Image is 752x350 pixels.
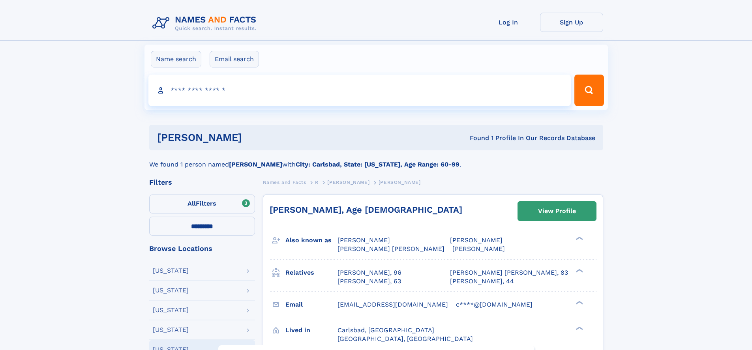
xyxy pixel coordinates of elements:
[574,326,583,331] div: ❯
[188,200,196,207] span: All
[574,75,604,106] button: Search Button
[450,268,568,277] a: [PERSON_NAME] [PERSON_NAME], 83
[210,51,259,67] label: Email search
[153,268,189,274] div: [US_STATE]
[149,195,255,213] label: Filters
[153,307,189,313] div: [US_STATE]
[327,177,369,187] a: [PERSON_NAME]
[338,301,448,308] span: [EMAIL_ADDRESS][DOMAIN_NAME]
[574,236,583,241] div: ❯
[450,277,514,286] a: [PERSON_NAME], 44
[229,161,282,168] b: [PERSON_NAME]
[538,202,576,220] div: View Profile
[263,177,306,187] a: Names and Facts
[149,13,263,34] img: Logo Names and Facts
[450,236,503,244] span: [PERSON_NAME]
[338,277,401,286] a: [PERSON_NAME], 63
[574,300,583,305] div: ❯
[315,180,319,185] span: R
[151,51,201,67] label: Name search
[148,75,571,106] input: search input
[285,298,338,311] h3: Email
[270,205,462,215] a: [PERSON_NAME], Age [DEMOGRAPHIC_DATA]
[149,245,255,252] div: Browse Locations
[285,234,338,247] h3: Also known as
[452,245,505,253] span: [PERSON_NAME]
[327,180,369,185] span: [PERSON_NAME]
[149,150,603,169] div: We found 1 person named with .
[338,245,444,253] span: [PERSON_NAME] [PERSON_NAME]
[338,326,434,334] span: Carlsbad, [GEOGRAPHIC_DATA]
[356,134,595,142] div: Found 1 Profile In Our Records Database
[296,161,459,168] b: City: Carlsbad, State: [US_STATE], Age Range: 60-99
[149,179,255,186] div: Filters
[315,177,319,187] a: R
[153,327,189,333] div: [US_STATE]
[338,236,390,244] span: [PERSON_NAME]
[477,13,540,32] a: Log In
[379,180,421,185] span: [PERSON_NAME]
[574,268,583,273] div: ❯
[285,324,338,337] h3: Lived in
[153,287,189,294] div: [US_STATE]
[157,133,356,142] h1: [PERSON_NAME]
[285,266,338,279] h3: Relatives
[338,268,401,277] a: [PERSON_NAME], 96
[338,335,473,343] span: [GEOGRAPHIC_DATA], [GEOGRAPHIC_DATA]
[518,202,596,221] a: View Profile
[540,13,603,32] a: Sign Up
